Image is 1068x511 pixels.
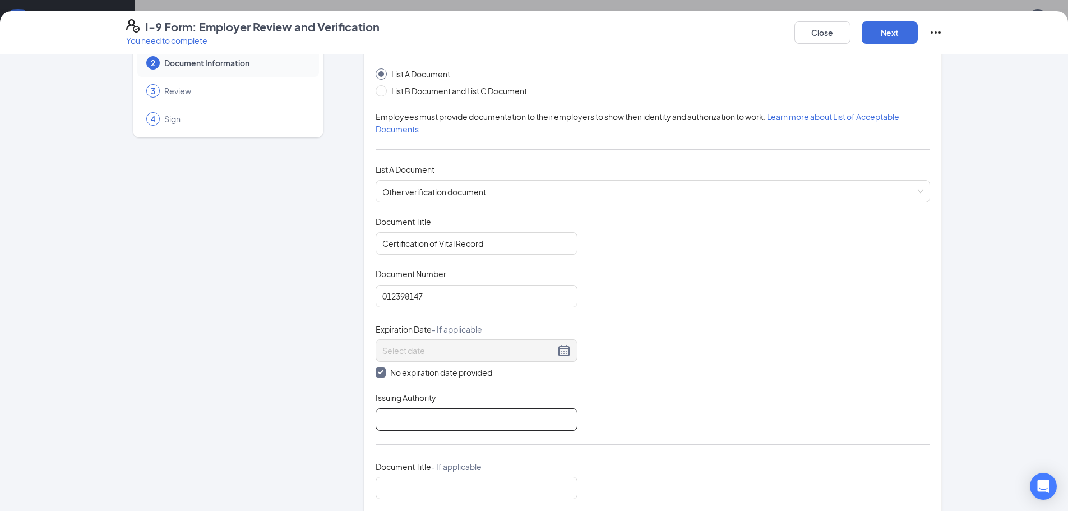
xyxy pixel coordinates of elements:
span: - If applicable [431,462,482,472]
h4: I-9 Form: Employer Review and Verification [145,19,380,35]
p: You need to complete [126,35,380,46]
span: Document Information [164,57,308,68]
span: Document Number [376,268,446,279]
span: 3 [151,85,155,96]
span: Sign [164,113,308,125]
input: Select date [382,344,555,357]
span: 4 [151,113,155,125]
span: Expiration Date [376,324,482,335]
span: List A Document [376,164,434,174]
div: Open Intercom Messenger [1030,473,1057,500]
span: List B Document and List C Document [387,85,531,97]
button: Close [794,21,850,44]
span: - If applicable [432,324,482,334]
svg: Ellipses [929,26,942,39]
span: Document Title [376,461,482,472]
span: Issuing Authority [376,392,436,403]
button: Next [862,21,918,44]
svg: FormI9EVerifyIcon [126,19,140,33]
span: Other verification document [382,181,923,202]
span: List A Document [387,68,455,80]
span: Employees must provide documentation to their employers to show their identity and authorization ... [376,112,899,134]
span: Review [164,85,308,96]
span: Document Title [376,216,431,227]
span: No expiration date provided [386,366,497,379]
span: 2 [151,57,155,68]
